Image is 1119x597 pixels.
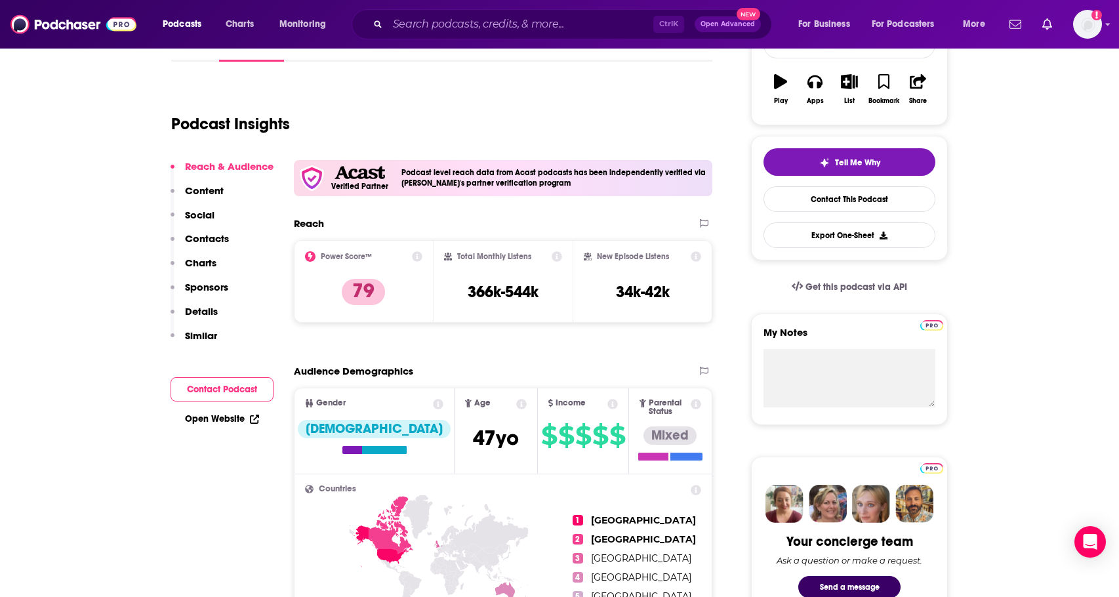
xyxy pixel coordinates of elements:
button: Bookmark [866,66,901,113]
span: $ [558,425,574,446]
img: User Profile [1073,10,1102,39]
div: Apps [807,97,824,105]
span: [GEOGRAPHIC_DATA] [591,552,691,564]
span: Parental Status [649,399,689,416]
span: New [737,8,760,20]
span: Podcasts [163,15,201,33]
p: Charts [185,257,216,269]
button: open menu [789,14,866,35]
span: 4 [573,572,583,583]
img: Jules Profile [852,485,890,523]
img: Podchaser - Follow, Share and Rate Podcasts [10,12,136,37]
span: $ [609,425,625,446]
span: Get this podcast via API [805,281,907,293]
img: Barbara Profile [809,485,847,523]
span: Countries [319,485,356,493]
img: Podchaser Pro [920,463,943,474]
span: 3 [573,553,583,564]
div: Bookmark [868,97,899,105]
h2: Power Score™ [321,252,372,261]
p: Contacts [185,232,229,245]
h2: New Episode Listens [597,252,669,261]
h3: 366k-544k [468,282,539,302]
span: More [963,15,985,33]
img: Sydney Profile [765,485,804,523]
span: Tell Me Why [835,157,880,168]
span: For Business [798,15,850,33]
div: Share [909,97,927,105]
a: Show notifications dropdown [1004,13,1027,35]
span: Monitoring [279,15,326,33]
button: Share [901,66,935,113]
button: Similar [171,329,217,354]
div: Open Intercom Messenger [1074,526,1106,558]
input: Search podcasts, credits, & more... [388,14,653,35]
p: Details [185,305,218,318]
img: Podchaser Pro [920,320,943,331]
p: Similar [185,329,217,342]
img: Jon Profile [895,485,933,523]
span: [GEOGRAPHIC_DATA] [591,533,696,545]
button: Charts [171,257,216,281]
div: Mixed [643,426,697,445]
label: My Notes [763,326,935,349]
span: Charts [226,15,254,33]
button: open menu [153,14,218,35]
button: Contacts [171,232,229,257]
p: 79 [342,279,385,305]
div: List [844,97,855,105]
span: $ [541,425,557,446]
button: Social [171,209,214,233]
button: Export One-Sheet [763,222,935,248]
a: Show notifications dropdown [1037,13,1057,35]
p: Sponsors [185,281,228,293]
p: Reach & Audience [185,160,274,173]
button: tell me why sparkleTell Me Why [763,148,935,176]
button: Reach & Audience [171,160,274,184]
div: Search podcasts, credits, & more... [364,9,784,39]
span: Gender [316,399,346,407]
button: Play [763,66,798,113]
img: tell me why sparkle [819,157,830,168]
p: Content [185,184,224,197]
button: Show profile menu [1073,10,1102,39]
h5: Verified Partner [331,182,388,190]
a: Contact This Podcast [763,186,935,212]
button: Contact Podcast [171,377,274,401]
a: Charts [217,14,262,35]
a: Pro website [920,461,943,474]
h2: Audience Demographics [294,365,413,377]
span: Ctrl K [653,16,684,33]
span: Age [474,399,491,407]
h2: Reach [294,217,324,230]
a: Get this podcast via API [781,271,918,303]
h3: 34k-42k [616,282,670,302]
div: Your concierge team [786,533,913,550]
span: [GEOGRAPHIC_DATA] [591,571,691,583]
span: $ [575,425,591,446]
button: open menu [954,14,1002,35]
h1: Podcast Insights [171,114,290,134]
span: [GEOGRAPHIC_DATA] [591,514,696,526]
div: [DEMOGRAPHIC_DATA] [298,420,451,438]
button: Open AdvancedNew [695,16,761,32]
button: Content [171,184,224,209]
a: Pro website [920,318,943,331]
span: 1 [573,515,583,525]
button: Sponsors [171,281,228,305]
a: Open Website [185,413,259,424]
span: $ [592,425,608,446]
span: Logged in as Ashley_Beenen [1073,10,1102,39]
p: Social [185,209,214,221]
h4: Podcast level reach data from Acast podcasts has been independently verified via [PERSON_NAME]'s ... [401,168,707,188]
h2: Total Monthly Listens [457,252,531,261]
button: Apps [798,66,832,113]
img: verfied icon [299,165,325,191]
button: Details [171,305,218,329]
button: List [832,66,866,113]
button: open menu [863,14,954,35]
img: Acast [335,166,384,180]
svg: Add a profile image [1091,10,1102,20]
span: Income [556,399,586,407]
